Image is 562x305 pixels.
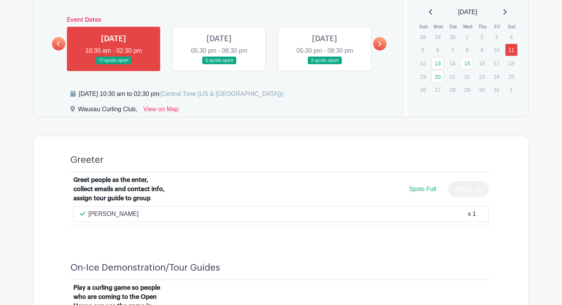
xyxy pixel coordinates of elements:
[490,84,503,96] p: 31
[79,89,283,99] div: [DATE] 10:30 am to 02:30 pm
[431,70,444,83] a: 20
[461,31,473,43] p: 1
[490,23,505,31] th: Fri
[490,71,503,83] p: 24
[431,23,446,31] th: Mon
[417,57,429,69] p: 12
[431,57,444,70] a: 13
[476,71,488,83] p: 23
[505,57,518,69] p: 18
[431,31,444,43] p: 29
[505,23,520,31] th: Sat
[460,23,475,31] th: Wed
[416,23,431,31] th: Sun
[409,186,436,192] span: Spots Full
[461,71,473,83] p: 22
[468,209,476,219] div: x 1
[476,44,488,56] p: 9
[143,105,179,117] a: View on Map
[461,57,473,70] a: 15
[446,31,459,43] p: 30
[417,71,429,83] p: 19
[475,23,490,31] th: Thu
[490,57,503,69] p: 17
[417,44,429,56] p: 5
[461,84,473,96] p: 29
[490,31,503,43] p: 3
[70,154,104,165] h4: Greeter
[458,8,477,17] span: [DATE]
[446,71,459,83] p: 21
[73,175,168,203] div: Greet people as the enter, collect emails and contact info, assign tour guide to group
[461,44,473,56] p: 8
[446,23,461,31] th: Tue
[446,84,459,96] p: 28
[446,57,459,69] p: 14
[70,262,220,273] h4: On-Ice Demonstration/Tour Guides
[476,84,488,96] p: 30
[476,57,488,69] p: 16
[505,31,518,43] p: 4
[505,84,518,96] p: 1
[431,84,444,96] p: 27
[505,71,518,83] p: 25
[490,44,503,56] p: 10
[431,44,444,56] p: 6
[417,84,429,96] p: 26
[88,209,139,219] p: [PERSON_NAME]
[65,16,373,24] h6: Event Dates
[446,44,459,56] p: 7
[417,31,429,43] p: 28
[505,44,518,56] a: 11
[78,105,137,117] div: Wausau Curling Club,
[159,91,283,97] span: (Central Time (US & [GEOGRAPHIC_DATA]))
[476,31,488,43] p: 2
